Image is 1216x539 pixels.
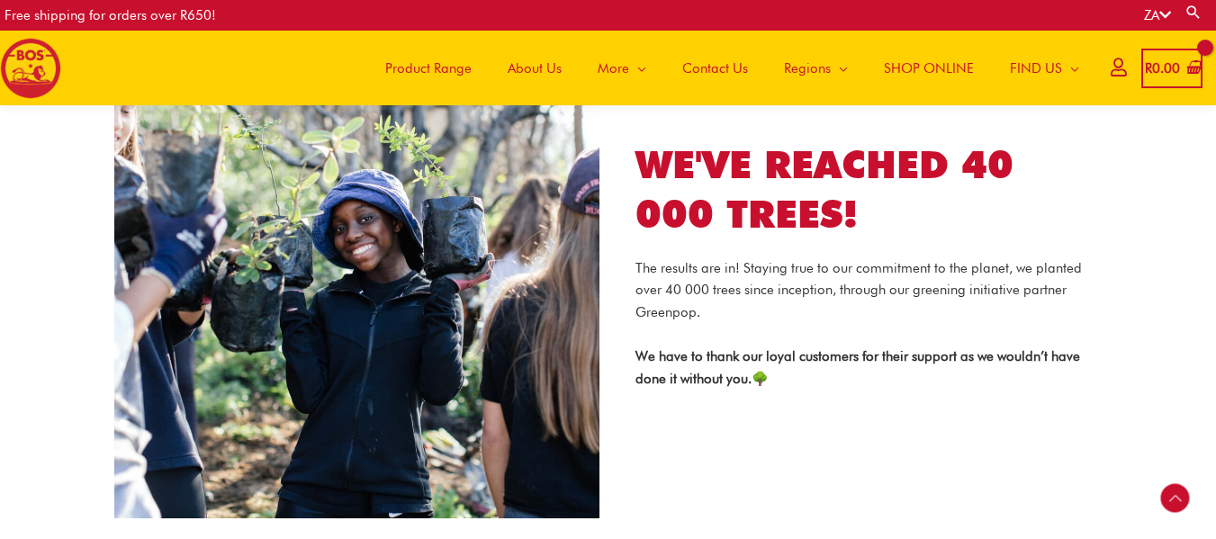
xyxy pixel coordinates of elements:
[635,257,1085,324] p: The results are in! Staying true to our commitment to the planet, we planted over 40 000 trees si...
[664,31,766,105] a: Contact Us
[580,31,664,105] a: More
[1145,60,1180,76] bdi: 0.00
[354,31,1097,105] nav: Site Navigation
[866,31,992,105] a: SHOP ONLINE
[635,346,1085,391] p: 🌳
[884,41,974,95] span: SHOP ONLINE
[766,31,866,105] a: Regions
[682,41,748,95] span: Contact Us
[1145,60,1152,76] span: R
[1010,41,1062,95] span: FIND US
[635,348,1080,387] strong: We have to thank our loyal customers for their support as we wouldn’t have done it without you.
[367,31,490,105] a: Product Range
[385,41,472,95] span: Product Range
[1184,4,1202,21] a: Search button
[1144,7,1171,23] a: ZA
[598,41,629,95] span: More
[114,34,599,519] img: @juliettebisset24 copy
[508,41,562,95] span: About Us
[635,140,1085,238] h2: WE'VE REACHED 40 000 TREES!
[1141,49,1202,89] a: View Shopping Cart, empty
[490,31,580,105] a: About Us
[784,41,831,95] span: Regions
